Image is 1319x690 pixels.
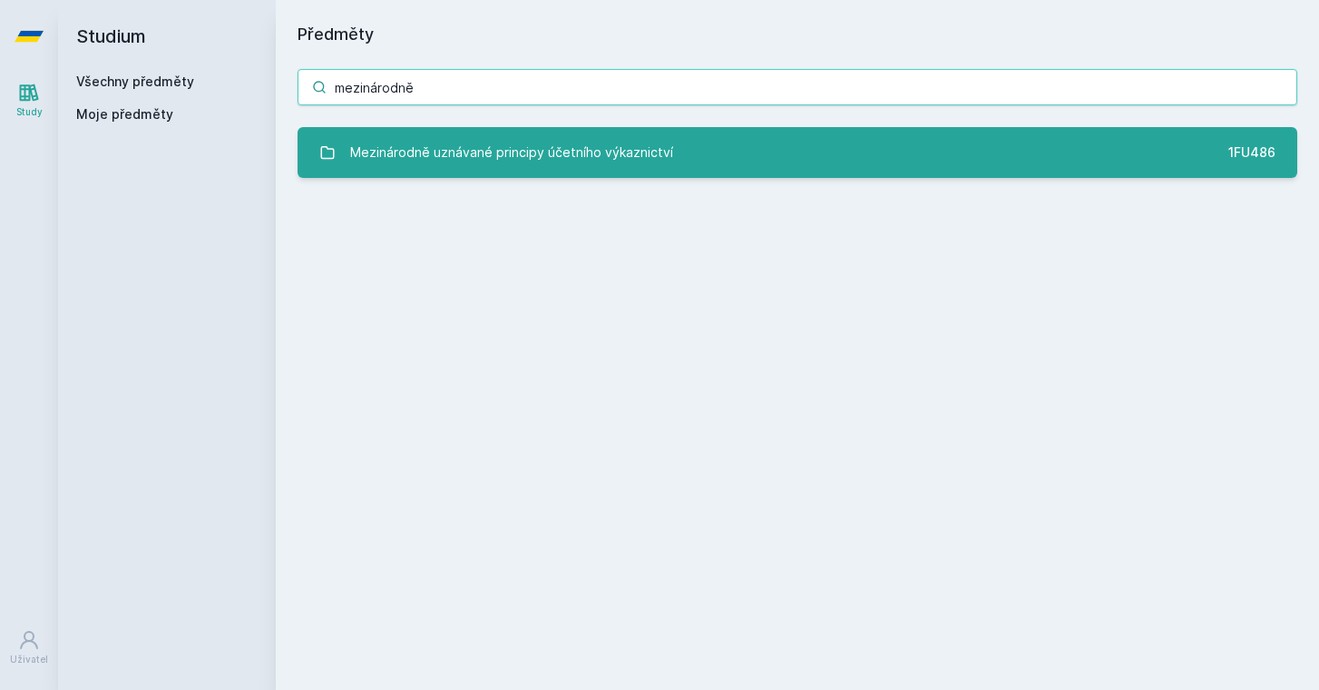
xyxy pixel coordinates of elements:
input: Název nebo ident předmětu… [298,69,1297,105]
h1: Předměty [298,22,1297,47]
a: Všechny předměty [76,74,194,89]
a: Mezinárodně uznávané principy účetního výkaznictví 1FU486 [298,127,1297,178]
a: Uživatel [4,620,54,675]
span: Moje předměty [76,105,173,123]
div: Study [16,105,43,119]
div: 1FU486 [1228,143,1275,162]
div: Uživatel [10,653,48,666]
a: Study [4,73,54,128]
div: Mezinárodně uznávané principy účetního výkaznictví [350,134,673,171]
